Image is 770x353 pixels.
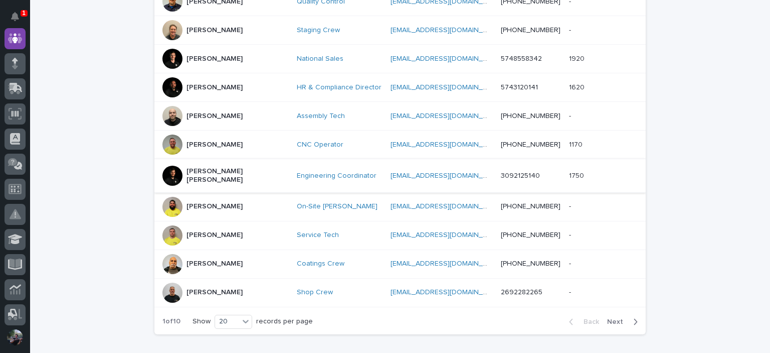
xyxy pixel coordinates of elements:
[569,286,573,297] p: -
[569,139,585,149] p: 1170
[5,6,26,27] button: Notifications
[13,12,26,28] div: Notifications1
[186,288,243,297] p: [PERSON_NAME]
[501,172,540,179] a: 3092125140
[569,53,587,63] p: 1920
[154,250,646,278] tr: [PERSON_NAME]Coatings Crew [EMAIL_ADDRESS][DOMAIN_NAME] [PHONE_NUMBER]--
[569,81,587,92] p: 1620
[154,73,646,102] tr: [PERSON_NAME]HR & Compliance Director [EMAIL_ADDRESS][DOMAIN_NAME] 574312014116201620
[5,327,26,348] button: users-avatar
[154,192,646,221] tr: [PERSON_NAME]On-Site [PERSON_NAME] [EMAIL_ADDRESS][DOMAIN_NAME] [PHONE_NUMBER]--
[501,260,560,267] a: [PHONE_NUMBER]
[22,10,26,17] p: 1
[154,278,646,307] tr: [PERSON_NAME]Shop Crew [EMAIL_ADDRESS][DOMAIN_NAME] 2692282265--
[577,318,599,325] span: Back
[297,202,377,211] a: On-Site [PERSON_NAME]
[391,231,504,239] a: [EMAIL_ADDRESS][DOMAIN_NAME]
[186,83,243,92] p: [PERSON_NAME]
[501,84,538,91] a: 5743120141
[154,45,646,73] tr: [PERSON_NAME]National Sales [EMAIL_ADDRESS][DOMAIN_NAME] 574855834219201920
[569,170,586,180] p: 1750
[603,317,646,326] button: Next
[297,231,339,240] a: Service Tech
[297,141,343,149] a: CNC Operator
[501,112,560,120] a: [PHONE_NUMBER]
[569,200,573,211] p: -
[186,167,287,184] p: [PERSON_NAME] [PERSON_NAME]
[501,27,560,34] a: [PHONE_NUMBER]
[154,131,646,159] tr: [PERSON_NAME]CNC Operator [EMAIL_ADDRESS][DOMAIN_NAME] [PHONE_NUMBER]11701170
[154,221,646,250] tr: [PERSON_NAME]Service Tech [EMAIL_ADDRESS][DOMAIN_NAME] [PHONE_NUMBER]--
[391,203,504,210] a: [EMAIL_ADDRESS][DOMAIN_NAME]
[391,84,504,91] a: [EMAIL_ADDRESS][DOMAIN_NAME]
[569,24,573,35] p: -
[192,317,211,326] p: Show
[569,110,573,121] p: -
[186,231,243,240] p: [PERSON_NAME]
[154,102,646,131] tr: [PERSON_NAME]Assembly Tech [EMAIL_ADDRESS][DOMAIN_NAME] [PHONE_NUMBER]--
[297,55,343,63] a: National Sales
[154,309,188,334] p: 1 of 10
[501,203,560,210] a: [PHONE_NUMBER]
[391,141,504,148] a: [EMAIL_ADDRESS][DOMAIN_NAME]
[391,260,504,267] a: [EMAIL_ADDRESS][DOMAIN_NAME]
[569,258,573,268] p: -
[569,229,573,240] p: -
[501,289,542,296] a: 2692282265
[297,172,376,180] a: Engineering Coordinator
[186,141,243,149] p: [PERSON_NAME]
[186,260,243,268] p: [PERSON_NAME]
[297,260,344,268] a: Coatings Crew
[297,26,340,35] a: Staging Crew
[215,316,239,327] div: 20
[391,55,504,62] a: [EMAIL_ADDRESS][DOMAIN_NAME]
[186,202,243,211] p: [PERSON_NAME]
[391,172,504,179] a: [EMAIL_ADDRESS][DOMAIN_NAME]
[154,16,646,45] tr: [PERSON_NAME]Staging Crew [EMAIL_ADDRESS][DOMAIN_NAME] [PHONE_NUMBER]--
[561,317,603,326] button: Back
[391,27,504,34] a: [EMAIL_ADDRESS][DOMAIN_NAME]
[501,55,542,62] a: 5748558342
[501,231,560,239] a: [PHONE_NUMBER]
[607,318,629,325] span: Next
[186,112,243,121] p: [PERSON_NAME]
[297,83,381,92] a: HR & Compliance Director
[186,26,243,35] p: [PERSON_NAME]
[297,288,333,297] a: Shop Crew
[391,289,504,296] a: [EMAIL_ADDRESS][DOMAIN_NAME]
[501,141,560,148] a: [PHONE_NUMBER]
[297,112,345,121] a: Assembly Tech
[186,55,243,63] p: [PERSON_NAME]
[154,159,646,193] tr: [PERSON_NAME] [PERSON_NAME]Engineering Coordinator [EMAIL_ADDRESS][DOMAIN_NAME] 309212514017501750
[391,112,504,120] a: [EMAIL_ADDRESS][DOMAIN_NAME]
[256,317,313,326] p: records per page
